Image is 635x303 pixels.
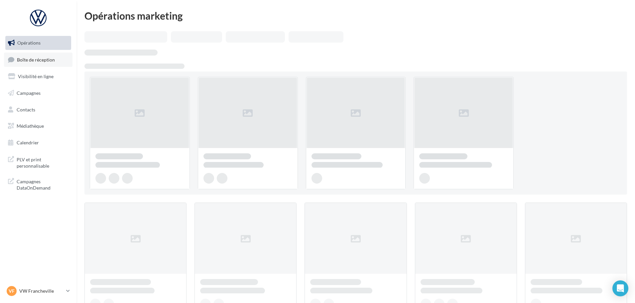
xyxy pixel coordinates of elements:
span: VF [9,288,15,294]
a: Campagnes [4,86,72,100]
p: VW Francheville [19,288,63,294]
a: Opérations [4,36,72,50]
a: Boîte de réception [4,53,72,67]
a: Médiathèque [4,119,72,133]
a: Contacts [4,103,72,117]
span: Contacts [17,106,35,112]
a: Campagnes DataOnDemand [4,174,72,194]
a: VF VW Francheville [5,285,71,297]
a: Visibilité en ligne [4,70,72,83]
a: Calendrier [4,136,72,150]
span: Campagnes DataOnDemand [17,177,68,191]
span: Visibilité en ligne [18,74,54,79]
div: Open Intercom Messenger [612,280,628,296]
a: PLV et print personnalisable [4,152,72,172]
span: PLV et print personnalisable [17,155,68,169]
span: Opérations [17,40,41,46]
div: Opérations marketing [84,11,627,21]
span: Campagnes [17,90,41,96]
span: Boîte de réception [17,57,55,62]
span: Médiathèque [17,123,44,129]
span: Calendrier [17,140,39,145]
